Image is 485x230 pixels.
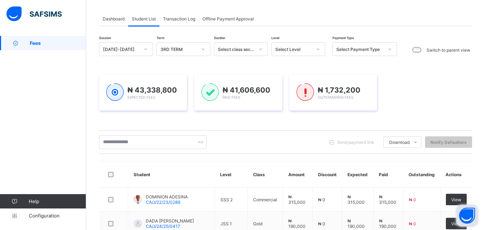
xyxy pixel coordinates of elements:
[220,221,232,226] span: JSS 1
[275,47,312,52] div: Select Level
[456,205,478,226] button: Open asap
[160,47,197,52] div: 3RD TERM
[201,83,219,101] img: paid-1.3eb1404cbcb1d3b736510a26bbfa3ccb.svg
[103,47,140,52] div: [DATE]-[DATE]
[348,218,365,229] span: ₦ 190,000
[337,140,374,145] span: Send payment link
[430,140,467,145] span: Notify Defaulters
[30,40,86,46] span: Fees
[146,194,188,200] span: DOMINION ADESINA
[146,218,194,224] span: DADA [PERSON_NAME]
[99,36,111,40] span: Session
[163,16,195,22] span: Transaction Log
[6,6,62,22] img: safsims
[318,197,325,202] span: ₦ 0
[29,198,86,204] span: Help
[127,95,155,99] span: Expected Fees
[127,86,177,94] span: ₦ 43,338,800
[283,161,313,188] th: Amount
[297,83,314,101] img: outstanding-1.146d663e52f09953f639664a84e30106.svg
[146,224,180,229] span: CA/J/24/25/0417
[223,95,240,99] span: Paid Fees
[214,36,225,40] span: Section
[318,86,360,94] span: ₦ 1,732,200
[379,218,396,229] span: ₦ 190,000
[128,161,215,188] th: Student
[253,221,262,226] span: Gold
[106,83,124,101] img: expected-1.03dd87d44185fb6c27cc9b2570c10499.svg
[157,36,164,40] span: Term
[318,95,353,99] span: Outstanding Fees
[248,161,283,188] th: Class
[202,16,254,22] span: Offline Payment Approval
[132,16,156,22] span: Student List
[348,194,365,205] span: ₦ 315,000
[389,140,410,145] span: Download
[271,36,279,40] span: Level
[288,194,306,205] span: ₦ 315,000
[146,200,180,205] span: CA/J/22/23/0289
[336,47,384,52] div: Select Payment Type
[215,161,247,188] th: Level
[29,213,86,219] span: Configuration
[103,16,125,22] span: Dashboard
[342,161,374,188] th: Expected
[332,36,354,40] span: Payment Type
[409,197,416,202] span: ₦ 0
[373,161,403,188] th: Paid
[409,221,416,226] span: ₦ 0
[426,47,470,53] label: Switch to parent view
[379,194,396,205] span: ₦ 315,000
[313,161,342,188] th: Discount
[253,197,277,202] span: Commercial
[288,218,306,229] span: ₦ 190,000
[218,47,255,52] div: Select class section
[403,161,440,188] th: Outstanding
[440,161,472,188] th: Actions
[220,197,233,202] span: SSS 2
[318,221,325,226] span: ₦ 0
[223,86,270,94] span: ₦ 41,606,600
[451,197,461,202] span: View
[451,221,461,226] span: View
